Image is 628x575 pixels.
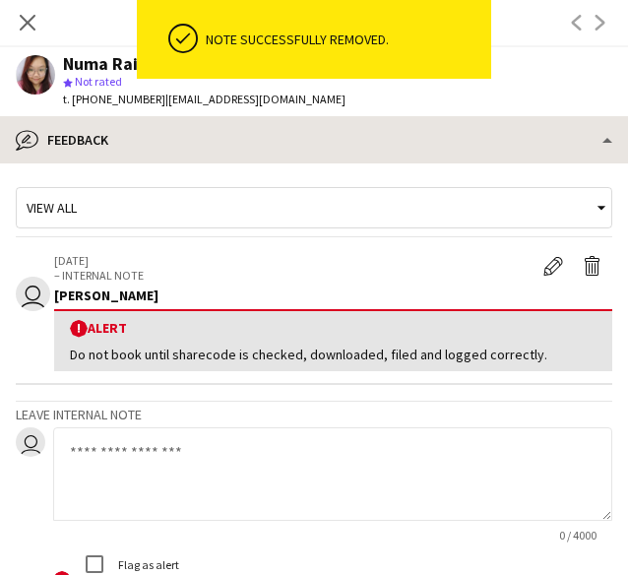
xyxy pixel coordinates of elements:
[63,92,165,106] span: t. [PHONE_NUMBER]
[75,74,122,89] span: Not rated
[70,320,88,338] span: !
[206,31,483,48] div: Note successfully removed.
[114,557,179,572] label: Flag as alert
[70,319,597,338] div: Alert
[543,528,612,543] span: 0 / 4000
[54,268,534,283] p: – INTERNAL NOTE
[63,55,138,73] div: Numa Rai
[70,346,597,363] div: Do not book until sharecode is checked, downloaded, filed and logged correctly.
[27,199,77,217] span: View all
[16,406,612,423] h3: Leave internal note
[54,287,612,304] div: [PERSON_NAME]
[54,253,534,268] p: [DATE]
[165,92,345,106] span: | [EMAIL_ADDRESS][DOMAIN_NAME]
